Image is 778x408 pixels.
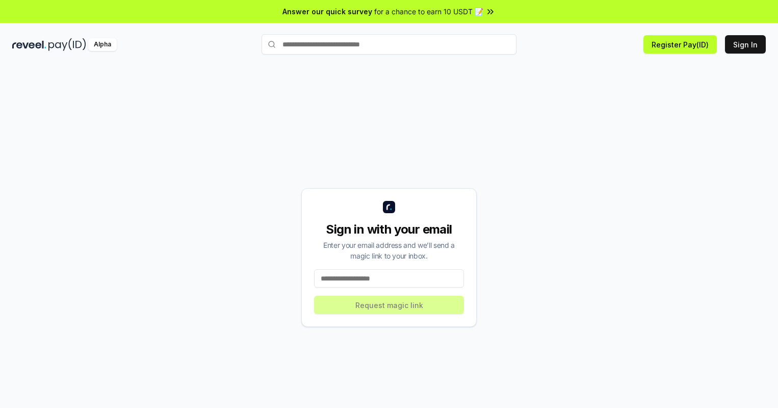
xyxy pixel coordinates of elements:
div: Sign in with your email [314,221,464,238]
div: Alpha [88,38,117,51]
button: Register Pay(ID) [643,35,717,54]
div: Enter your email address and we’ll send a magic link to your inbox. [314,240,464,261]
img: logo_small [383,201,395,213]
button: Sign In [725,35,766,54]
img: reveel_dark [12,38,46,51]
span: Answer our quick survey [282,6,372,17]
img: pay_id [48,38,86,51]
span: for a chance to earn 10 USDT 📝 [374,6,483,17]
